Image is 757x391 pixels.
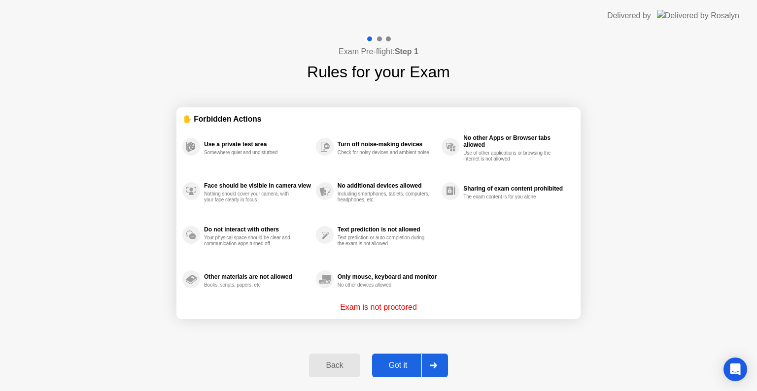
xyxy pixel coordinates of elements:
div: ✋ Forbidden Actions [182,113,575,125]
button: Back [309,354,360,377]
button: Got it [372,354,448,377]
div: Turn off noise-making devices [338,141,437,148]
img: Delivered by Rosalyn [657,10,739,21]
div: No other Apps or Browser tabs allowed [463,134,570,148]
div: Other materials are not allowed [204,273,311,280]
div: Back [312,361,357,370]
div: Only mouse, keyboard and monitor [338,273,437,280]
div: Your physical space should be clear and communication apps turned off [204,235,297,247]
div: Use a private test area [204,141,311,148]
div: Do not interact with others [204,226,311,233]
h1: Rules for your Exam [307,60,450,84]
div: Delivered by [607,10,651,22]
div: Books, scripts, papers, etc [204,282,297,288]
div: No other devices allowed [338,282,431,288]
div: Got it [375,361,421,370]
div: Nothing should cover your camera, with your face clearly in focus [204,191,297,203]
div: No additional devices allowed [338,182,437,189]
div: Sharing of exam content prohibited [463,185,570,192]
div: Check for noisy devices and ambient noise [338,150,431,156]
h4: Exam Pre-flight: [339,46,418,58]
div: Including smartphones, tablets, computers, headphones, etc. [338,191,431,203]
p: Exam is not proctored [340,301,417,313]
div: Face should be visible in camera view [204,182,311,189]
div: Text prediction or auto-completion during the exam is not allowed [338,235,431,247]
div: Open Intercom Messenger [723,358,747,381]
div: The exam content is for you alone [463,194,556,200]
div: Text prediction is not allowed [338,226,437,233]
b: Step 1 [395,47,418,56]
div: Somewhere quiet and undisturbed [204,150,297,156]
div: Use of other applications or browsing the internet is not allowed [463,150,556,162]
